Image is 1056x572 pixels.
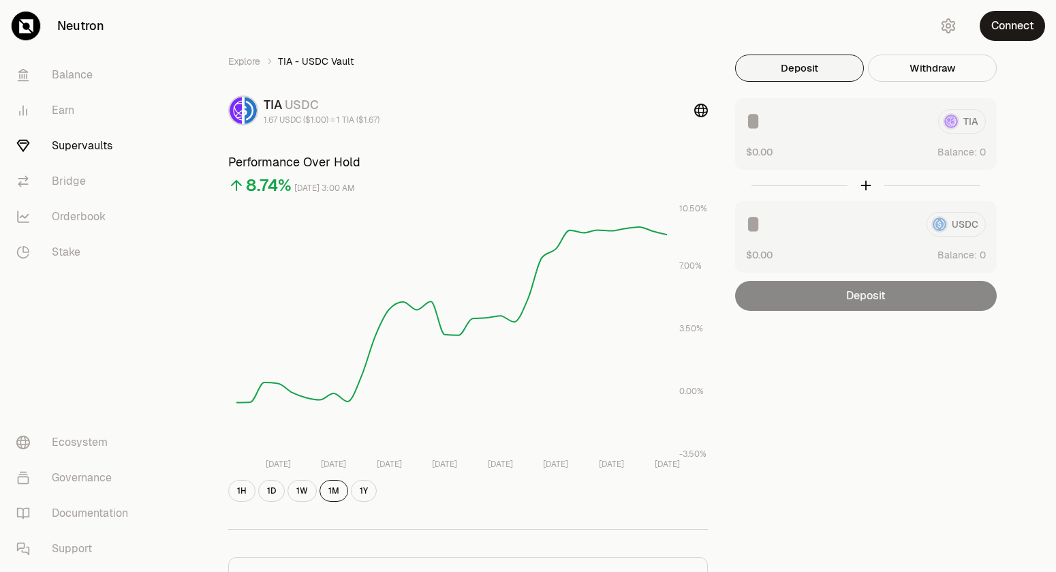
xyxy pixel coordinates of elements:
[5,93,147,128] a: Earn
[320,480,348,502] button: 1M
[432,459,457,470] tspan: [DATE]
[746,247,773,262] button: $0.00
[321,459,346,470] tspan: [DATE]
[5,496,147,531] a: Documentation
[288,480,317,502] button: 1W
[5,425,147,460] a: Ecosystem
[543,459,568,470] tspan: [DATE]
[351,480,377,502] button: 1Y
[868,55,997,82] button: Withdraw
[266,459,291,470] tspan: [DATE]
[377,459,402,470] tspan: [DATE]
[746,145,773,159] button: $0.00
[264,95,379,115] div: TIA
[655,459,680,470] tspan: [DATE]
[228,480,255,502] button: 1H
[5,128,147,164] a: Supervaults
[278,55,354,68] span: TIA - USDC Vault
[246,175,292,196] div: 8.74%
[228,55,260,68] a: Explore
[937,145,977,159] span: Balance:
[245,97,257,124] img: USDC Logo
[230,97,242,124] img: TIA Logo
[679,203,707,214] tspan: 10.50%
[679,386,704,397] tspan: 0.00%
[5,164,147,199] a: Bridge
[285,97,319,112] span: USDC
[228,153,708,172] h3: Performance Over Hold
[679,260,702,271] tspan: 7.00%
[258,480,285,502] button: 1D
[488,459,513,470] tspan: [DATE]
[5,57,147,93] a: Balance
[228,55,708,68] nav: breadcrumb
[5,460,147,496] a: Governance
[679,323,703,334] tspan: 3.50%
[937,248,977,262] span: Balance:
[5,531,147,567] a: Support
[980,11,1045,41] button: Connect
[264,115,379,125] div: 1.67 USDC ($1.00) = 1 TIA ($1.67)
[599,459,624,470] tspan: [DATE]
[679,449,706,460] tspan: -3.50%
[735,55,864,82] button: Deposit
[5,199,147,235] a: Orderbook
[294,181,355,196] div: [DATE] 3:00 AM
[5,235,147,270] a: Stake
